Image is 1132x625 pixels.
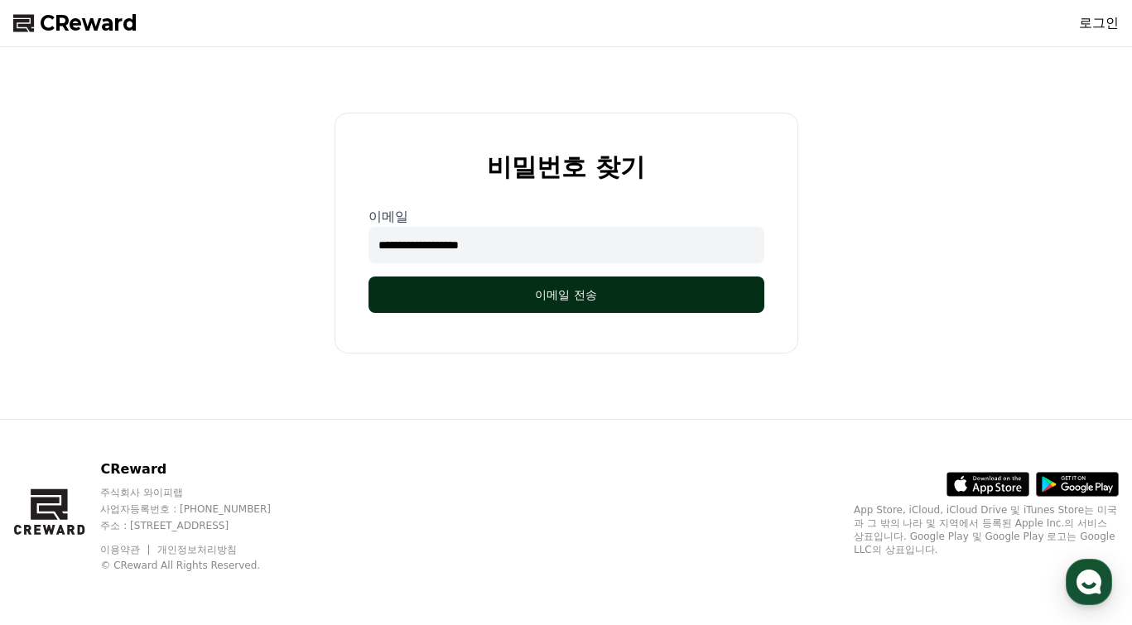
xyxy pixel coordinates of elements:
a: 홈 [5,488,109,529]
p: 이메일 [369,207,764,227]
span: 설정 [256,512,276,526]
a: 이용약관 [100,544,152,555]
h2: 비밀번호 찾기 [487,153,644,180]
p: CReward [100,459,302,479]
p: 주식회사 와이피랩 [100,486,302,499]
span: 대화 [152,513,171,526]
a: 개인정보처리방침 [157,544,237,555]
span: 홈 [52,512,62,526]
a: 대화 [109,488,214,529]
p: 사업자등록번호 : [PHONE_NUMBER] [100,502,302,516]
p: © CReward All Rights Reserved. [100,559,302,572]
p: 주소 : [STREET_ADDRESS] [100,519,302,532]
span: CReward [40,10,137,36]
button: 이메일 전송 [369,276,764,313]
p: App Store, iCloud, iCloud Drive 및 iTunes Store는 미국과 그 밖의 나라 및 지역에서 등록된 Apple Inc.의 서비스 상표입니다. Goo... [854,503,1119,556]
a: 설정 [214,488,318,529]
a: 로그인 [1079,13,1119,33]
a: CReward [13,10,137,36]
